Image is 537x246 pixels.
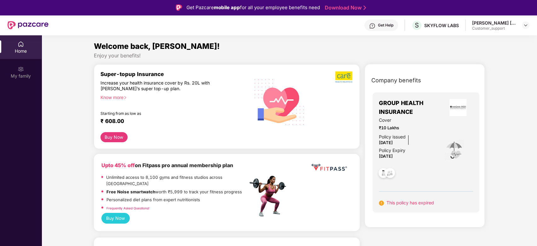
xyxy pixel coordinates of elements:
div: [PERSON_NAME] [PERSON_NAME] [472,20,516,26]
p: Personalized diet plans from expert nutritionists [106,196,200,203]
img: svg+xml;base64,PHN2ZyBpZD0iRHJvcGRvd24tMzJ4MzIiIHhtbG5zPSJodHRwOi8vd3d3LnczLm9yZy8yMDAwL3N2ZyIgd2... [523,23,528,28]
strong: mobile app [214,4,240,10]
img: insurerLogo [449,99,466,116]
div: Customer_support [472,26,516,31]
div: Policy Expiry [379,147,405,154]
span: S [415,21,419,29]
a: Frequently Asked Questions! [106,206,149,210]
div: Policy issued [379,133,406,140]
span: Cover [379,117,435,124]
span: Company benefits [371,76,421,85]
div: Increase your health insurance cover by Rs. 20L with [PERSON_NAME]’s super top-up plan. [100,80,221,92]
div: SKYFLOW LABS [424,22,459,28]
img: Stroke [363,4,366,11]
b: on Fitpass pro annual membership plan [101,162,233,168]
img: b5dec4f62d2307b9de63beb79f102df3.png [335,71,353,83]
div: Super-topup Insurance [100,71,248,77]
span: This policy has expired [386,200,434,205]
span: Welcome back, [PERSON_NAME]! [94,42,220,51]
img: icon [444,140,465,161]
span: GROUP HEALTH INSURANCE [379,99,443,117]
img: svg+xml;base64,PHN2ZyB4bWxucz0iaHR0cDovL3d3dy53My5vcmcvMjAwMC9zdmciIHdpZHRoPSI0OC45NDMiIGhlaWdodD... [382,166,398,182]
div: ₹ 608.00 [100,118,242,126]
span: ₹10 Lakhs [379,125,435,131]
div: Enjoy your benefits! [94,52,485,59]
img: svg+xml;base64,PHN2ZyB4bWxucz0iaHR0cDovL3d3dy53My5vcmcvMjAwMC9zdmciIHdpZHRoPSI0OC45NDMiIGhlaWdodD... [376,166,391,182]
span: right [123,96,127,99]
img: svg+xml;base64,PHN2ZyB4bWxucz0iaHR0cDovL3d3dy53My5vcmcvMjAwMC9zdmciIHhtbG5zOnhsaW5rPSJodHRwOi8vd3... [249,71,310,132]
p: worth ₹5,999 to track your fitness progress [106,189,242,195]
a: Download Now [325,4,364,11]
img: Logo [176,4,182,11]
img: svg+xml;base64,PHN2ZyB4bWxucz0iaHR0cDovL3d3dy53My5vcmcvMjAwMC9zdmciIHdpZHRoPSIxNiIgaGVpZ2h0PSIxNi... [379,201,384,206]
div: Know more [100,95,244,99]
button: Buy Now [100,132,128,142]
img: svg+xml;base64,PHN2ZyB3aWR0aD0iMjAiIGhlaWdodD0iMjAiIHZpZXdCb3g9IjAgMCAyMCAyMCIgZmlsbD0ibm9uZSIgeG... [18,66,24,72]
img: New Pazcare Logo [8,21,49,29]
img: fpp.png [248,174,292,218]
div: Starting from as low as [100,111,221,115]
b: Upto 45% off [101,162,135,168]
p: Unlimited access to 8,100 gyms and fitness studios across [GEOGRAPHIC_DATA] [106,174,248,187]
strong: Free Noise smartwatch [106,189,155,194]
button: Buy Now [101,213,130,224]
div: Get Help [378,23,393,28]
img: svg+xml;base64,PHN2ZyBpZD0iSG9tZSIgeG1sbnM9Imh0dHA6Ly93d3cudzMub3JnLzIwMDAvc3ZnIiB3aWR0aD0iMjAiIG... [18,41,24,47]
img: svg+xml;base64,PHN2ZyBpZD0iSGVscC0zMngzMiIgeG1sbnM9Imh0dHA6Ly93d3cudzMub3JnLzIwMDAvc3ZnIiB3aWR0aD... [369,23,375,29]
span: [DATE] [379,154,393,159]
div: Get Pazcare for all your employee benefits need [186,4,320,11]
img: fppp.png [310,161,348,173]
span: [DATE] [379,140,393,145]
